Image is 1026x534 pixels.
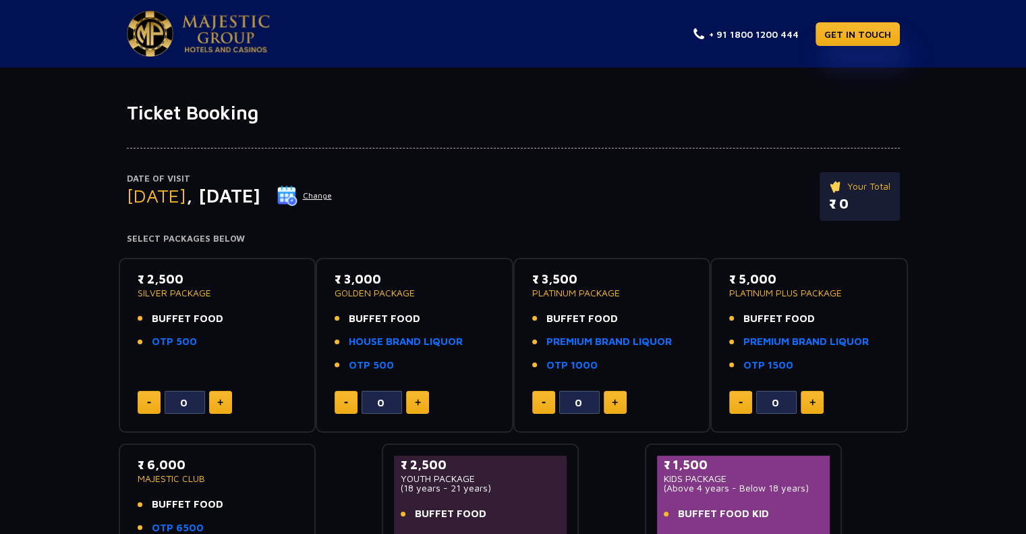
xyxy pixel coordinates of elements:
[532,270,692,288] p: ₹ 3,500
[152,311,223,327] span: BUFFET FOOD
[743,311,815,327] span: BUFFET FOOD
[809,399,816,406] img: plus
[335,288,494,298] p: GOLDEN PACKAGE
[743,334,869,350] a: PREMIUM BRAND LIQUOR
[664,474,824,483] p: KIDS PACKAGE
[349,358,394,373] a: OTP 500
[693,27,799,41] a: + 91 1800 1200 444
[186,184,260,207] span: , [DATE]
[829,179,843,194] img: ticket
[401,474,561,483] p: YOUTH PACKAGE
[277,185,333,207] button: Change
[127,101,900,124] h1: Ticket Booking
[127,11,173,57] img: Majestic Pride
[829,179,890,194] p: Your Total
[147,402,151,404] img: minus
[217,399,223,406] img: plus
[678,506,769,522] span: BUFFET FOOD KID
[138,474,297,483] p: MAJESTIC CLUB
[546,311,618,327] span: BUFFET FOOD
[152,497,223,512] span: BUFFET FOOD
[532,288,692,298] p: PLATINUM PACKAGE
[664,483,824,493] p: (Above 4 years - Below 18 years)
[152,334,197,350] a: OTP 500
[401,483,561,493] p: (18 years - 21 years)
[138,288,297,298] p: SILVER PACKAGE
[542,402,546,404] img: minus
[546,358,598,373] a: OTP 1000
[138,456,297,474] p: ₹ 6,000
[664,456,824,474] p: ₹ 1,500
[344,402,348,404] img: minus
[349,311,420,327] span: BUFFET FOOD
[401,456,561,474] p: ₹ 2,500
[182,15,270,53] img: Majestic Pride
[729,288,889,298] p: PLATINUM PLUS PACKAGE
[349,334,463,350] a: HOUSE BRAND LIQUOR
[335,270,494,288] p: ₹ 3,000
[739,402,743,404] img: minus
[127,184,186,207] span: [DATE]
[612,399,618,406] img: plus
[743,358,793,373] a: OTP 1500
[127,234,900,244] h4: Select Packages Below
[816,22,900,46] a: GET IN TOUCH
[546,334,672,350] a: PREMIUM BRAND LIQUOR
[729,270,889,288] p: ₹ 5,000
[127,172,333,186] p: Date of Visit
[829,194,890,214] p: ₹ 0
[415,399,421,406] img: plus
[415,506,486,522] span: BUFFET FOOD
[138,270,297,288] p: ₹ 2,500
